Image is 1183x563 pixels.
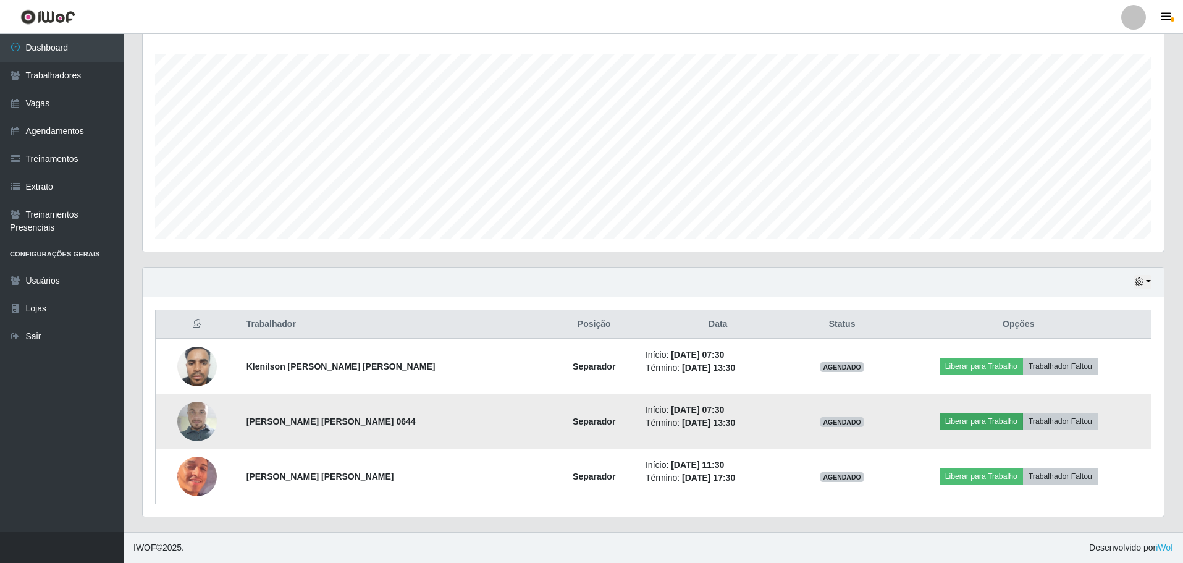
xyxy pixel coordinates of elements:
li: Início: [646,459,791,472]
button: Liberar para Trabalho [940,413,1023,430]
button: Liberar para Trabalho [940,468,1023,485]
button: Liberar para Trabalho [940,358,1023,375]
img: 1735509810384.jpeg [177,340,217,392]
time: [DATE] 07:30 [671,405,724,415]
img: 1632347928430.jpeg [177,441,217,512]
button: Trabalhador Faltou [1023,358,1098,375]
time: [DATE] 13:30 [682,363,735,373]
span: IWOF [133,543,156,552]
strong: Separador [573,417,615,426]
strong: [PERSON_NAME] [PERSON_NAME] [246,472,394,481]
li: Término: [646,472,791,485]
time: [DATE] 13:30 [682,418,735,428]
span: © 2025 . [133,541,184,554]
strong: Klenilson [PERSON_NAME] [PERSON_NAME] [246,362,436,371]
li: Início: [646,404,791,417]
time: [DATE] 11:30 [671,460,724,470]
th: Status [798,310,886,339]
strong: [PERSON_NAME] [PERSON_NAME] 0644 [246,417,416,426]
span: AGENDADO [820,362,864,372]
a: iWof [1156,543,1173,552]
th: Opções [886,310,1151,339]
li: Término: [646,417,791,430]
time: [DATE] 17:30 [682,473,735,483]
li: Início: [646,349,791,362]
time: [DATE] 07:30 [671,350,724,360]
th: Posição [550,310,638,339]
span: Desenvolvido por [1089,541,1173,554]
img: CoreUI Logo [20,9,75,25]
button: Trabalhador Faltou [1023,413,1098,430]
span: AGENDADO [820,472,864,482]
button: Trabalhador Faltou [1023,468,1098,485]
li: Término: [646,362,791,375]
span: AGENDADO [820,417,864,427]
th: Trabalhador [239,310,550,339]
th: Data [638,310,798,339]
img: 1743423674291.jpeg [177,386,217,457]
strong: Separador [573,362,615,371]
strong: Separador [573,472,615,481]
